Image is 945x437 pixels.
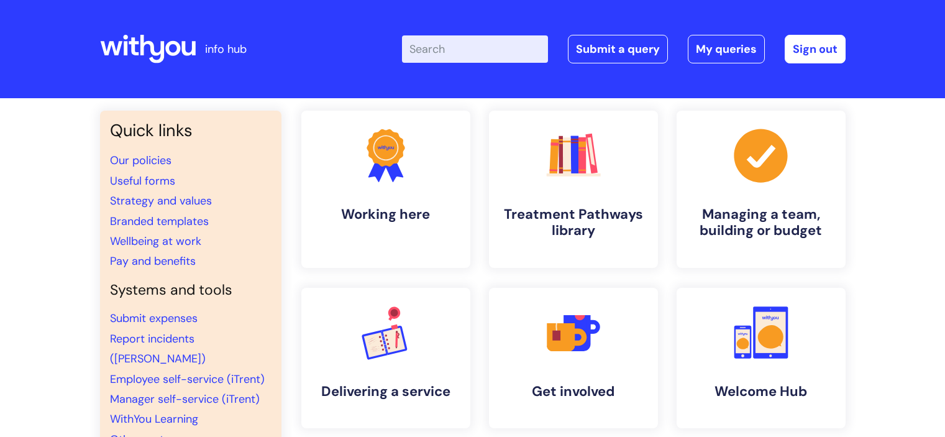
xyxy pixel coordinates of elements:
[110,153,171,168] a: Our policies
[110,193,212,208] a: Strategy and values
[499,206,648,239] h4: Treatment Pathways library
[205,39,247,59] p: info hub
[110,412,198,426] a: WithYou Learning
[677,111,846,268] a: Managing a team, building or budget
[568,35,668,63] a: Submit a query
[677,288,846,428] a: Welcome Hub
[301,111,470,268] a: Working here
[489,111,658,268] a: Treatment Pathways library
[110,234,201,249] a: Wellbeing at work
[110,214,209,229] a: Branded templates
[110,121,272,140] h3: Quick links
[110,282,272,299] h4: Systems and tools
[489,288,658,428] a: Get involved
[110,331,206,366] a: Report incidents ([PERSON_NAME])
[688,35,765,63] a: My queries
[687,206,836,239] h4: Managing a team, building or budget
[687,384,836,400] h4: Welcome Hub
[311,384,460,400] h4: Delivering a service
[402,35,846,63] div: | -
[110,372,265,387] a: Employee self-service (iTrent)
[301,288,470,428] a: Delivering a service
[785,35,846,63] a: Sign out
[110,392,260,407] a: Manager self-service (iTrent)
[499,384,648,400] h4: Get involved
[110,311,198,326] a: Submit expenses
[311,206,460,223] h4: Working here
[110,254,196,269] a: Pay and benefits
[110,173,175,188] a: Useful forms
[402,35,548,63] input: Search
